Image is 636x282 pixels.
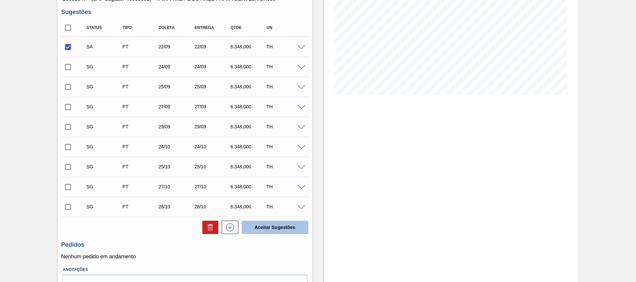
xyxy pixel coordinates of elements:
div: 27/09/2025 [157,104,197,109]
div: 25/10/2025 [193,164,233,169]
div: Pedido de Transferência [121,204,161,209]
div: Status [85,25,125,30]
div: Pedido de Transferência [121,84,161,89]
div: Sugestão Criada [85,184,125,189]
div: TH [265,44,305,49]
div: 6.348,000 [229,144,269,149]
div: Qtde [229,25,269,30]
div: 6.348,000 [229,184,269,189]
div: 27/10/2025 [193,184,233,189]
div: 6.348,000 [229,44,269,49]
div: Tipo [121,25,161,30]
div: 6.348,000 [229,204,269,209]
div: 28/10/2025 [193,204,233,209]
div: Nova sugestão [218,221,238,234]
div: 29/09/2025 [157,124,197,129]
div: Pedido de Transferência [121,124,161,129]
div: 25/09/2025 [193,84,233,89]
div: 25/10/2025 [157,164,197,169]
div: 24/09/2025 [157,64,197,69]
div: TH [265,64,305,69]
div: Sugestão Criada [85,84,125,89]
div: Sugestão Criada [85,164,125,169]
div: 22/09/2025 [193,44,233,49]
div: Excluir Sugestões [199,221,218,234]
div: Sugestão Criada [85,204,125,209]
div: Coleta [157,25,197,30]
div: Pedido de Transferência [121,44,161,49]
div: 6.348,000 [229,164,269,169]
div: 29/09/2025 [193,124,233,129]
div: Sugestão Criada [85,124,125,129]
div: 6.348,000 [229,64,269,69]
div: 24/09/2025 [193,64,233,69]
div: TH [265,204,305,209]
button: Aceitar Sugestões [242,221,308,234]
div: Sugestão Alterada [85,44,125,49]
div: Sugestão Criada [85,64,125,69]
div: Pedido de Transferência [121,164,161,169]
h3: Pedidos [61,241,309,248]
div: Sugestão Criada [85,104,125,109]
div: 28/10/2025 [157,204,197,209]
div: Pedido de Transferência [121,144,161,149]
div: Aceitar Sugestões [238,220,309,235]
p: Nenhum pedido em andamento [61,254,309,260]
div: TH [265,84,305,89]
div: 6.348,000 [229,104,269,109]
div: Pedido de Transferência [121,184,161,189]
div: Entrega [193,25,233,30]
div: 6.348,000 [229,84,269,89]
div: 27/10/2025 [157,184,197,189]
div: TH [265,104,305,109]
h3: Sugestões [61,9,309,16]
div: TH [265,184,305,189]
div: 27/09/2025 [193,104,233,109]
div: Pedido de Transferência [121,104,161,109]
div: 6.348,000 [229,124,269,129]
div: Pedido de Transferência [121,64,161,69]
div: UN [265,25,305,30]
div: 24/10/2025 [157,144,197,149]
div: TH [265,124,305,129]
div: TH [265,144,305,149]
label: Anotações [63,265,307,275]
div: 22/09/2025 [157,44,197,49]
div: 25/09/2025 [157,84,197,89]
div: Sugestão Criada [85,144,125,149]
div: 24/10/2025 [193,144,233,149]
div: TH [265,164,305,169]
